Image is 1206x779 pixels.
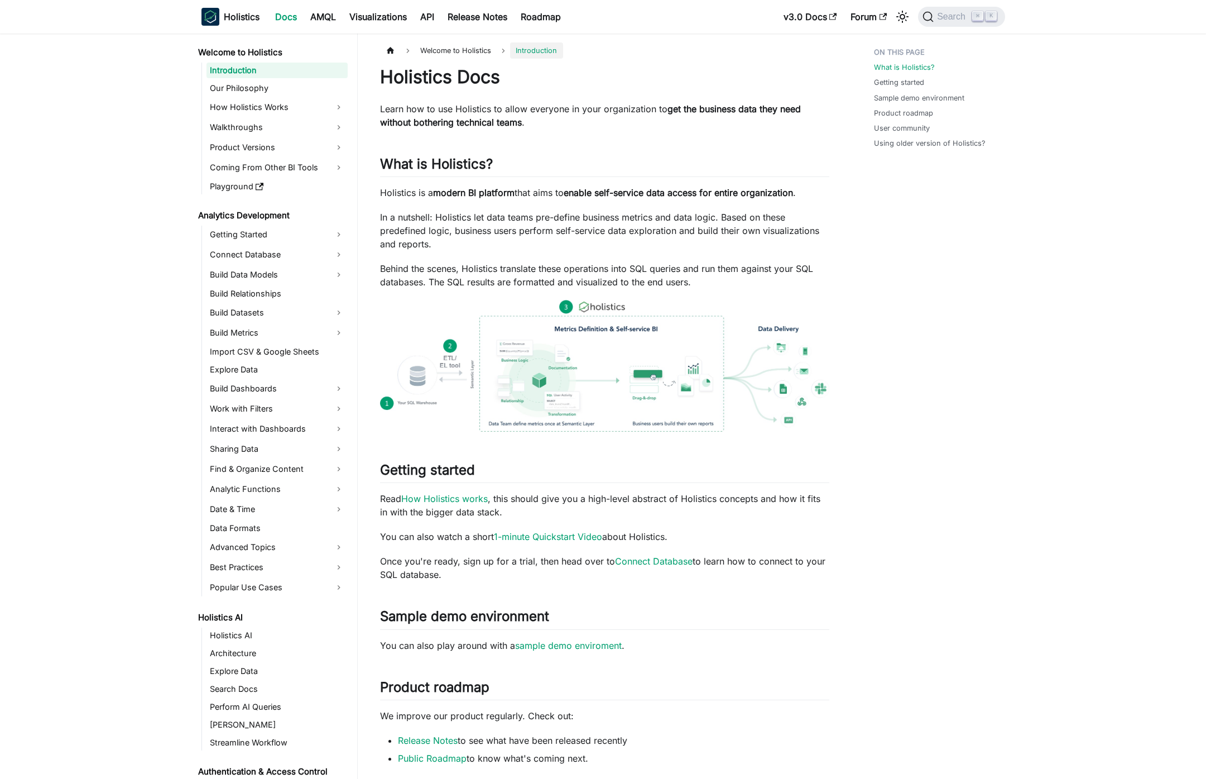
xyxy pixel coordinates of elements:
[206,538,348,556] a: Advanced Topics
[844,8,893,26] a: Forum
[206,98,348,116] a: How Holistics Works
[380,462,829,483] h2: Getting started
[206,380,348,398] a: Build Dashboards
[380,555,829,581] p: Once you're ready, sign up for a trial, then head over to to learn how to connect to your SQL dat...
[206,420,348,438] a: Interact with Dashboards
[514,8,568,26] a: Roadmap
[398,752,829,765] li: to know what's coming next.
[934,12,972,22] span: Search
[380,709,829,723] p: We improve our product regularly. Check out:
[206,579,348,596] a: Popular Use Cases
[380,42,401,59] a: Home page
[380,300,829,432] img: How Holistics fits in your Data Stack
[206,681,348,697] a: Search Docs
[433,187,515,198] strong: modern BI platform
[414,8,441,26] a: API
[494,531,602,542] a: 1-minute Quickstart Video
[206,226,348,243] a: Getting Started
[206,400,348,418] a: Work with Filters
[380,492,829,519] p: Read , this should give you a high-level abstract of Holistics concepts and how it fits in with t...
[972,11,983,21] kbd: ⌘
[206,80,348,96] a: Our Philosophy
[874,108,933,118] a: Product roadmap
[206,735,348,751] a: Streamline Workflow
[195,610,348,625] a: Holistics AI
[206,246,348,264] a: Connect Database
[515,640,622,651] a: sample demo enviroment
[510,42,563,59] span: Introduction
[615,556,693,567] a: Connect Database
[380,102,829,129] p: Learn how to use Holistics to allow everyone in your organization to .
[206,344,348,360] a: Import CSV & Google Sheets
[206,324,348,342] a: Build Metrics
[986,11,997,21] kbd: K
[206,520,348,536] a: Data Formats
[380,262,829,289] p: Behind the scenes, Holistics translate these operations into SQL queries and run them against you...
[343,8,414,26] a: Visualizations
[874,138,986,149] a: Using older version of Holistics?
[206,717,348,733] a: [PERSON_NAME]
[195,45,348,60] a: Welcome to Holistics
[206,480,348,498] a: Analytic Functions
[380,156,829,177] h2: What is Holistics?
[441,8,514,26] a: Release Notes
[206,159,348,176] a: Coming From Other BI Tools
[398,753,467,764] a: Public Roadmap
[918,7,1005,27] button: Search (Command+K)
[415,42,497,59] span: Welcome to Holistics
[206,362,348,377] a: Explore Data
[874,123,930,133] a: User community
[874,93,964,103] a: Sample demo environment
[206,179,348,194] a: Playground
[206,699,348,715] a: Perform AI Queries
[206,286,348,302] a: Build Relationships
[380,679,829,700] h2: Product roadmap
[190,34,358,779] nav: Docs sidebar
[201,8,219,26] img: Holistics
[380,530,829,543] p: You can also watch a short about Holistics.
[777,8,844,26] a: v3.0 Docs
[206,266,348,284] a: Build Data Models
[206,440,348,458] a: Sharing Data
[304,8,343,26] a: AMQL
[206,63,348,78] a: Introduction
[380,608,829,629] h2: Sample demo environment
[206,628,348,643] a: Holistics AI
[398,734,829,747] li: to see what have been released recently
[206,663,348,679] a: Explore Data
[380,186,829,199] p: Holistics is a that aims to .
[224,10,260,23] b: Holistics
[201,8,260,26] a: HolisticsHolistics
[380,66,829,88] h1: Holistics Docs
[206,558,348,576] a: Best Practices
[268,8,304,26] a: Docs
[380,639,829,652] p: You can also play around with a .
[893,8,911,26] button: Switch between dark and light mode (currently light mode)
[401,493,488,504] a: How Holistics works
[874,62,935,73] a: What is Holistics?
[380,211,829,251] p: In a nutshell: Holistics let data teams pre-define business metrics and data logic. Based on thes...
[206,460,348,478] a: Find & Organize Content
[206,646,348,661] a: Architecture
[206,138,348,156] a: Product Versions
[195,208,348,223] a: Analytics Development
[564,187,793,198] strong: enable self-service data access for entire organization
[206,304,348,322] a: Build Datasets
[206,118,348,136] a: Walkthroughs
[874,77,924,88] a: Getting started
[398,735,458,746] a: Release Notes
[206,500,348,518] a: Date & Time
[380,42,829,59] nav: Breadcrumbs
